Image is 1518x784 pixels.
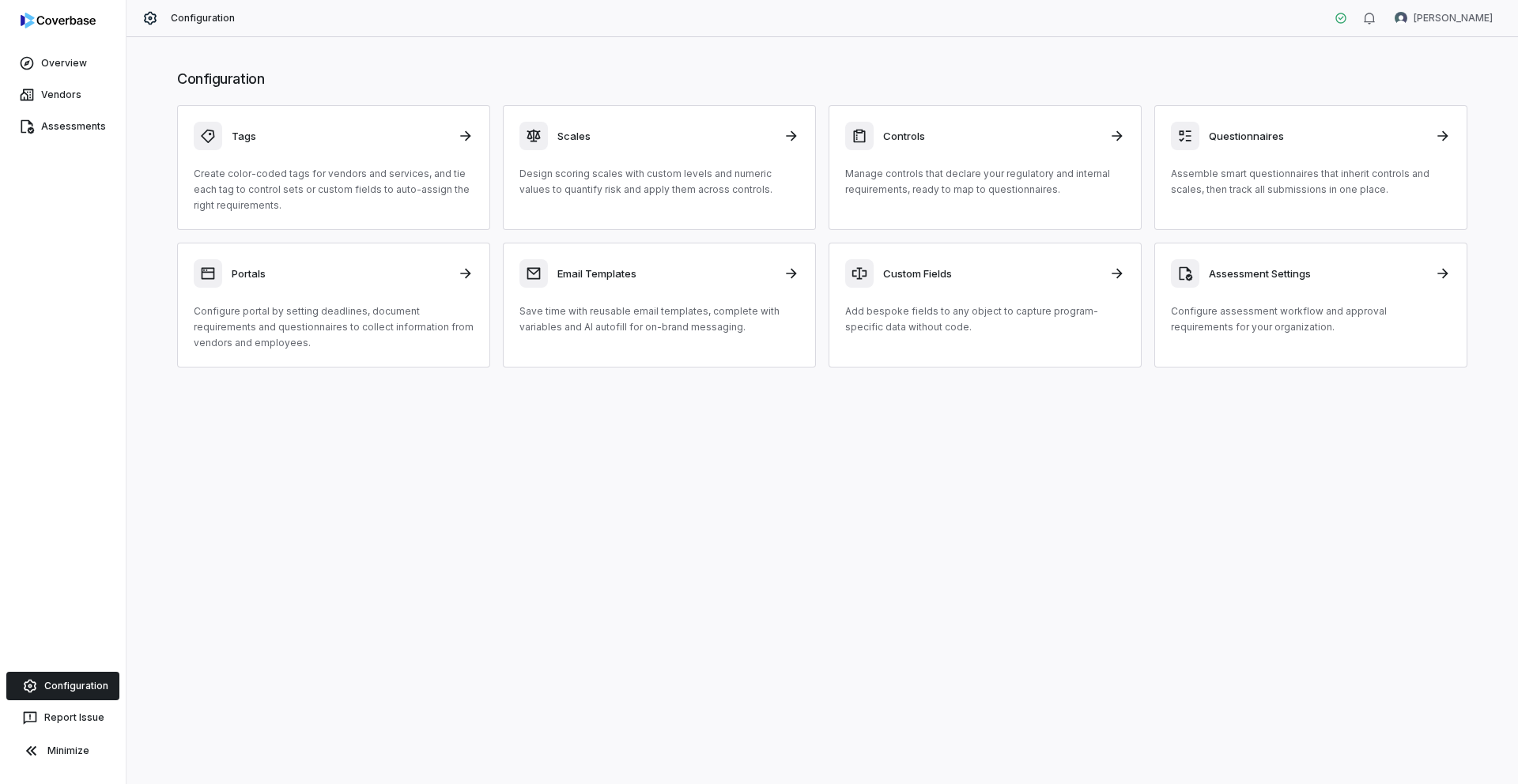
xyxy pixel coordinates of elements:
p: Create color-coded tags for vendors and services, and tie each tag to control sets or custom fiel... [194,166,474,213]
a: TagsCreate color-coded tags for vendors and services, and tie each tag to control sets or custom ... [177,105,490,230]
a: Configuration [6,672,119,700]
a: Assessment SettingsConfigure assessment workflow and approval requirements for your organization. [1154,243,1467,367]
p: Configure portal by setting deadlines, document requirements and questionnaires to collect inform... [194,303,474,351]
p: Manage controls that declare your regulatory and internal requirements, ready to map to questionn... [845,166,1125,198]
p: Configure assessment workflow and approval requirements for your organization. [1171,303,1451,335]
h3: Portals [232,266,448,281]
img: Samuel Folarin avatar [1395,12,1407,24]
a: PortalsConfigure portal by setting deadlines, document requirements and questionnaires to collect... [177,243,490,367]
h3: Custom Fields [883,266,1100,281]
a: ScalesDesign scoring scales with custom levels and numeric values to quantify risk and apply them... [503,105,816,230]
span: [PERSON_NAME] [1414,12,1493,24]
button: Report Issue [6,703,119,732]
p: Save time with reusable email templates, complete with variables and AI autofill for on-brand mes... [519,303,799,335]
a: QuestionnairesAssemble smart questionnaires that inherit controls and scales, then track all subm... [1154,105,1467,230]
a: Email TemplatesSave time with reusable email templates, complete with variables and AI autofill f... [503,243,816,367]
p: Add bespoke fields to any object to capture program-specific data without code. [845,303,1125,335]
a: Custom FieldsAdd bespoke fields to any object to capture program-specific data without code. [829,243,1142,367]
h1: Configuration [177,69,1467,89]
button: Minimize [6,735,119,767]
h3: Tags [232,129,448,143]
h3: Scales [557,129,774,143]
span: Configuration [171,12,236,24]
p: Assemble smart questionnaires that inherit controls and scales, then track all submissions in one... [1171,166,1451,198]
h3: Controls [883,129,1100,143]
h3: Questionnaires [1209,129,1425,143]
button: Samuel Folarin avatar[PERSON_NAME] [1385,6,1502,30]
a: Assessments [3,112,123,141]
p: Design scoring scales with custom levels and numeric values to quantify risk and apply them acros... [519,166,799,198]
h3: Assessment Settings [1209,266,1425,281]
a: ControlsManage controls that declare your regulatory and internal requirements, ready to map to q... [829,105,1142,230]
img: logo-D7KZi-bG.svg [21,13,96,28]
a: Vendors [3,81,123,109]
a: Overview [3,49,123,77]
h3: Email Templates [557,266,774,281]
